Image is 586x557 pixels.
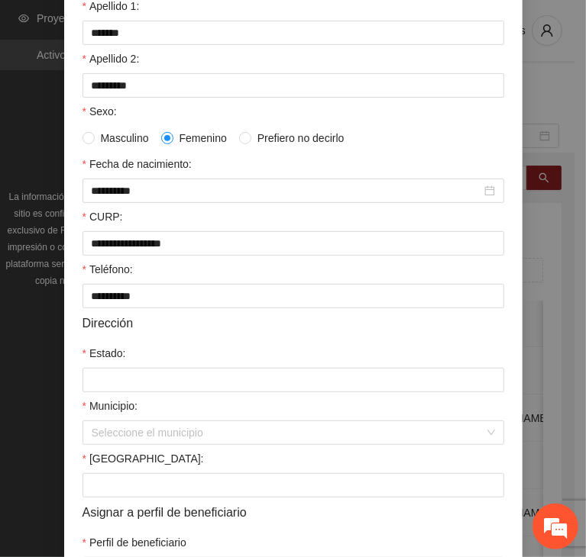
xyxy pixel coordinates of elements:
span: Masculino [95,130,155,146]
label: Fecha de nacimiento: [83,156,192,172]
span: Estamos en línea. [89,188,211,342]
span: Prefiero no decirlo [251,130,351,146]
input: Teléfono: [83,284,504,308]
span: Femenino [173,130,233,146]
input: Apellido 1: [83,21,504,45]
span: Asignar a perfil de beneficiario [83,503,247,522]
input: Apellido 2: [83,73,504,98]
div: Minimizar ventana de chat en vivo [251,8,287,44]
input: Municipio: [92,421,484,444]
label: CURP: [83,208,123,225]
input: Estado: [83,368,504,392]
label: Perfil de beneficiario [83,534,186,551]
label: Colonia: [83,450,204,467]
label: Apellido 2: [83,50,140,67]
input: Colonia: [83,473,504,497]
label: Estado: [83,345,126,362]
span: Dirección [83,314,134,333]
label: Sexo: [83,103,117,120]
input: Fecha de nacimiento: [92,182,481,199]
textarea: Escriba su mensaje y pulse “Intro” [8,385,291,438]
div: Chatee con nosotros ahora [79,78,257,98]
label: Municipio: [83,398,138,414]
input: CURP: [83,231,504,256]
label: Teléfono: [83,261,133,278]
